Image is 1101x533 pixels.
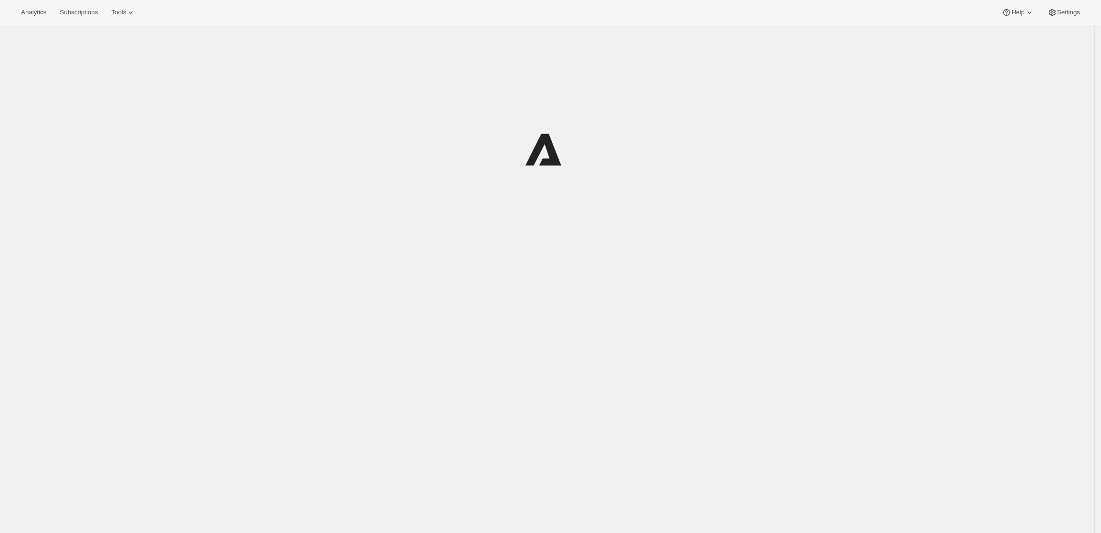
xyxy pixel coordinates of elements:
[60,9,98,16] span: Subscriptions
[105,6,141,19] button: Tools
[21,9,46,16] span: Analytics
[1011,9,1024,16] span: Help
[54,6,104,19] button: Subscriptions
[111,9,126,16] span: Tools
[15,6,52,19] button: Analytics
[996,6,1039,19] button: Help
[1057,9,1080,16] span: Settings
[1042,6,1086,19] button: Settings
